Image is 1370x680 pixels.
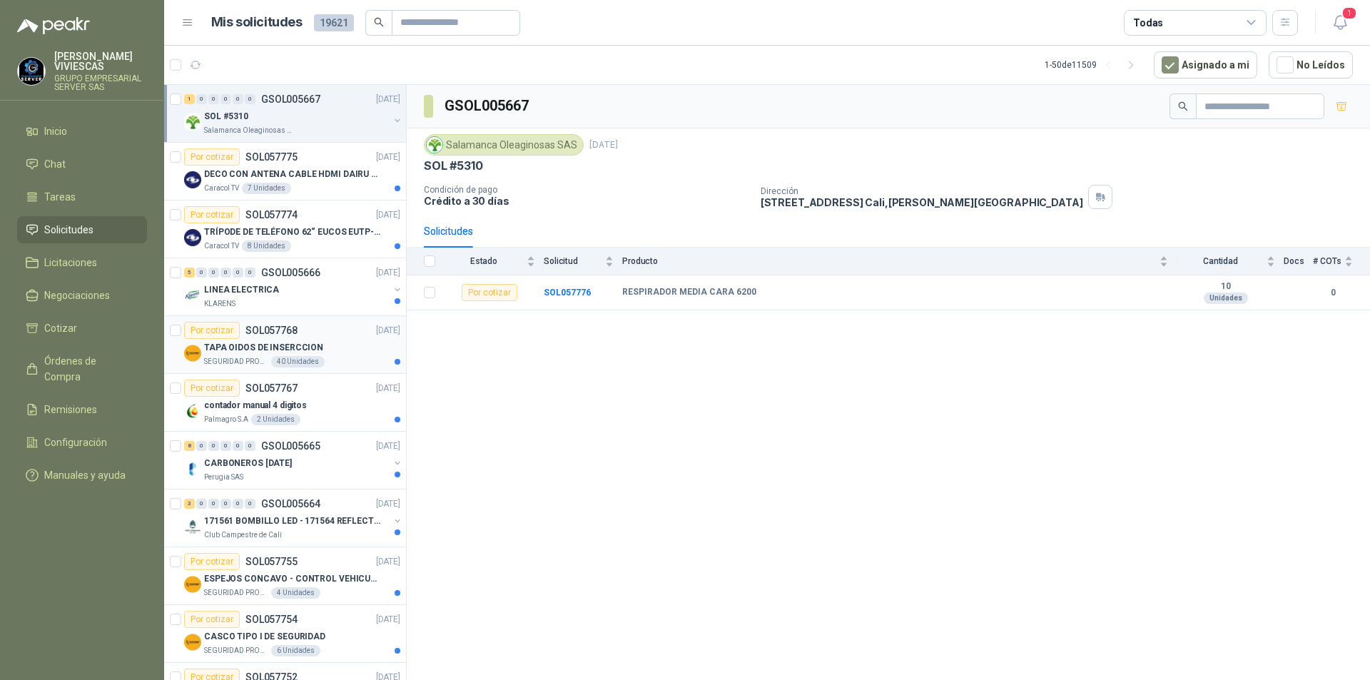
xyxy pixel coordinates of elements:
div: 0 [233,499,243,509]
a: Por cotizarSOL057775[DATE] Company LogoDECO CON ANTENA CABLE HDMI DAIRU DR90014Caracol TV7 Unidades [164,143,406,201]
p: Crédito a 30 días [424,195,749,207]
div: 2 Unidades [251,414,300,425]
a: Remisiones [17,396,147,423]
div: 1 [184,94,195,104]
a: 8 0 0 0 0 0 GSOL005665[DATE] Company LogoCARBONEROS [DATE]Perugia SAS [184,437,403,483]
p: SOL #5310 [424,158,482,173]
div: 0 [233,94,243,104]
a: SOL057776 [544,288,591,298]
div: Por cotizar [184,148,240,166]
div: 40 Unidades [271,356,325,367]
span: Inicio [44,123,67,139]
p: Caracol TV [204,240,239,252]
div: 0 [196,268,207,278]
p: CARBONEROS [DATE] [204,457,292,470]
div: Todas [1133,15,1163,31]
div: 0 [245,441,255,451]
div: 0 [208,268,219,278]
button: 1 [1327,10,1353,36]
a: Inicio [17,118,147,145]
p: CASCO TIPO I DE SEGURIDAD [204,630,325,644]
th: Docs [1284,248,1313,275]
p: Palmagro S.A [204,414,248,425]
div: 6 Unidades [271,645,320,656]
p: [PERSON_NAME] VIVIESCAS [54,51,147,71]
span: search [374,17,384,27]
img: Company Logo [184,345,201,362]
img: Company Logo [427,137,442,153]
div: 0 [220,94,231,104]
p: [DATE] [376,613,400,626]
p: [DATE] [376,208,400,222]
p: [DATE] [376,555,400,569]
p: GRUPO EMPRESARIAL SERVER SAS [54,74,147,91]
p: SOL057754 [245,614,298,624]
p: LINEA ELECTRICA [204,283,279,297]
span: Estado [444,256,524,266]
a: 5 0 0 0 0 0 GSOL005666[DATE] Company LogoLINEA ELECTRICAKLARENS [184,264,403,310]
p: [STREET_ADDRESS] Cali , [PERSON_NAME][GEOGRAPHIC_DATA] [761,196,1083,208]
span: # COTs [1313,256,1341,266]
div: 0 [233,441,243,451]
img: Company Logo [184,402,201,420]
p: Perugia SAS [204,472,243,483]
div: 0 [245,94,255,104]
p: Caracol TV [204,183,239,194]
h1: Mis solicitudes [211,12,303,33]
p: contador manual 4 digitos [204,399,307,412]
p: SEGURIDAD PROVISER LTDA [204,356,268,367]
a: Por cotizarSOL057754[DATE] Company LogoCASCO TIPO I DE SEGURIDADSEGURIDAD PROVISER LTDA6 Unidades [164,605,406,663]
a: Negociaciones [17,282,147,309]
div: Por cotizar [184,553,240,570]
th: Cantidad [1177,248,1284,275]
div: 0 [245,268,255,278]
p: Dirección [761,186,1083,196]
div: 0 [208,94,219,104]
img: Company Logo [184,576,201,593]
span: Solicitudes [44,222,93,238]
th: # COTs [1313,248,1370,275]
span: Solicitud [544,256,602,266]
span: Cantidad [1177,256,1264,266]
div: Por cotizar [184,322,240,339]
span: Producto [622,256,1157,266]
th: Estado [444,248,544,275]
span: Manuales y ayuda [44,467,126,483]
p: TAPA OIDOS DE INSERCCION [204,341,323,355]
p: SOL057755 [245,557,298,567]
h3: GSOL005667 [445,95,531,117]
span: Órdenes de Compra [44,353,133,385]
p: TRÍPODE DE TELÉFONO 62“ EUCOS EUTP-010 [204,225,382,239]
p: [DATE] [376,324,400,338]
p: SOL057767 [245,383,298,393]
img: Logo peakr [17,17,90,34]
span: Tareas [44,189,76,205]
a: Por cotizarSOL057768[DATE] Company LogoTAPA OIDOS DE INSERCCIONSEGURIDAD PROVISER LTDA40 Unidades [164,316,406,374]
a: Configuración [17,429,147,456]
a: Solicitudes [17,216,147,243]
img: Company Logo [184,171,201,188]
th: Solicitud [544,248,622,275]
div: Solicitudes [424,223,473,239]
p: ESPEJOS CONCAVO - CONTROL VEHICULAR [204,572,382,586]
p: [DATE] [376,151,400,164]
span: 19621 [314,14,354,31]
div: Por cotizar [184,611,240,628]
a: Cotizar [17,315,147,342]
p: [DATE] [376,266,400,280]
th: Producto [622,248,1177,275]
div: 0 [208,499,219,509]
img: Company Logo [18,58,45,85]
span: Configuración [44,435,107,450]
div: 0 [208,441,219,451]
div: Por cotizar [184,206,240,223]
div: 5 [184,268,195,278]
div: 0 [220,268,231,278]
b: 0 [1313,286,1353,300]
div: Unidades [1204,293,1248,304]
div: 0 [196,94,207,104]
img: Company Logo [184,518,201,535]
span: Negociaciones [44,288,110,303]
a: Tareas [17,183,147,210]
img: Company Logo [184,229,201,246]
